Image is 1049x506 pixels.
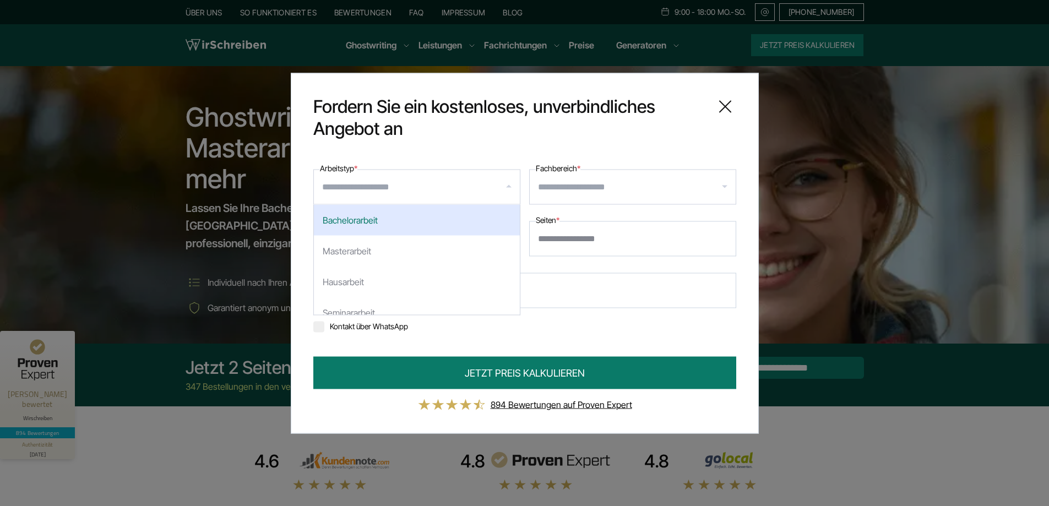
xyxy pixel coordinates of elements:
button: JETZT PREIS KALKULIEREN [313,356,736,389]
label: Seiten [536,213,559,226]
div: Seminararbeit [314,297,520,328]
div: Hausarbeit [314,266,520,297]
div: Masterarbeit [314,235,520,266]
label: Fachbereich [536,161,580,175]
span: Fordern Sie ein kostenloses, unverbindliches Angebot an [313,95,705,139]
div: Bachelorarbeit [314,204,520,235]
label: Kontakt über WhatsApp [313,321,408,330]
label: Arbeitstyp [320,161,357,175]
a: 894 Bewertungen auf Proven Expert [491,399,632,410]
span: JETZT PREIS KALKULIEREN [465,365,585,380]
